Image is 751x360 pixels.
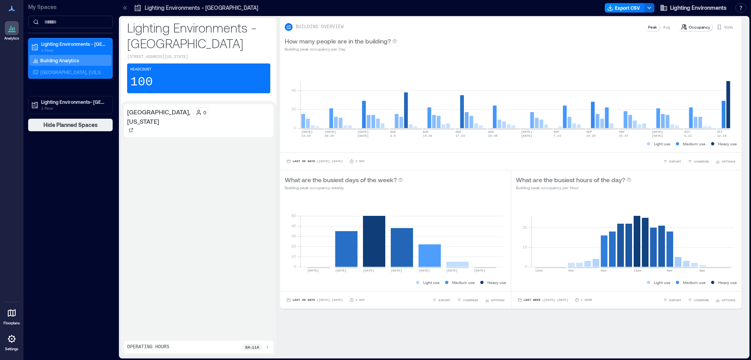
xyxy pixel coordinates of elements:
[356,159,365,164] p: 1 Day
[714,157,737,165] button: OPTIONS
[686,296,711,304] button: COMPARE
[291,213,296,218] tspan: 50
[717,130,723,134] text: OCT
[463,298,478,302] span: COMPARE
[652,130,663,134] text: [DATE]
[325,134,334,137] text: 20-26
[285,296,345,304] button: Last 90 Days |[DATE]-[DATE]
[43,121,98,129] span: Hide Planned Spaces
[291,244,296,248] tspan: 20
[4,321,20,326] p: Floorplans
[661,296,683,304] button: EXPORT
[670,4,727,12] span: Lighting Environments
[586,130,592,134] text: SEP
[694,298,709,302] span: COMPARE
[41,105,107,111] p: 1 Floor
[654,141,670,147] p: Light use
[699,269,705,272] text: 8pm
[291,88,296,92] tspan: 40
[669,298,681,302] span: EXPORT
[41,41,107,47] p: Lighting Environments - [GEOGRAPHIC_DATA]
[285,46,397,52] p: Building peak occupancy per Day
[669,159,681,164] span: EXPORT
[483,296,506,304] button: OPTIONS
[694,159,709,164] span: COMPARE
[438,298,451,302] span: EXPORT
[535,269,543,272] text: 12am
[28,3,113,11] p: My Spaces
[130,74,153,90] p: 100
[619,130,625,134] text: SEP
[516,185,631,191] p: Building peak occupancy per Hour
[581,298,592,302] p: 1 Hour
[724,24,733,30] p: Visits
[717,134,726,137] text: 12-18
[455,296,480,304] button: COMPARE
[291,254,296,259] tspan: 10
[335,269,347,272] text: [DATE]
[686,157,711,165] button: COMPARE
[285,185,403,191] p: Building peak occupancy weekly
[586,134,596,137] text: 14-20
[41,99,107,105] p: Lighting Environments- [GEOGRAPHIC_DATA]
[390,134,396,137] text: 3-9
[683,141,706,147] p: Medium use
[325,130,336,134] text: [DATE]
[722,159,735,164] span: OPTIONS
[363,269,374,272] text: [DATE]
[685,130,690,134] text: OCT
[285,175,397,185] p: What are the busiest days of the week?
[203,109,206,116] p: 0
[619,134,628,137] text: 21-27
[648,24,657,30] p: Peak
[446,269,458,272] text: [DATE]
[521,130,532,134] text: [DATE]
[452,279,475,286] p: Medium use
[5,347,18,351] p: Settings
[307,269,319,272] text: [DATE]
[291,223,296,228] tspan: 40
[1,304,22,328] a: Floorplans
[2,329,21,354] a: Settings
[127,54,270,60] p: [STREET_ADDRESS][US_STATE]
[491,298,505,302] span: OPTIONS
[145,4,258,12] p: Lighting Environments - [GEOGRAPHIC_DATA]
[516,296,570,304] button: Last Week |[DATE]-[DATE]
[634,269,641,272] text: 12pm
[718,141,737,147] p: Heavy use
[127,20,270,51] p: Lighting Environments - [GEOGRAPHIC_DATA]
[390,130,396,134] text: AUG
[41,47,107,53] p: 1 Floor
[487,279,506,286] p: Heavy use
[553,134,561,137] text: 7-13
[391,269,402,272] text: [DATE]
[423,279,440,286] p: Light use
[294,264,296,269] tspan: 0
[455,130,461,134] text: AUG
[722,298,735,302] span: OPTIONS
[2,19,22,43] a: Analytics
[474,269,485,272] text: [DATE]
[654,279,670,286] p: Light use
[130,67,151,73] p: Headcount
[661,157,683,165] button: EXPORT
[285,36,391,46] p: How many people are in the building?
[553,130,559,134] text: SEP
[658,2,729,14] button: Lighting Environments
[718,279,737,286] p: Heavy use
[245,344,259,350] p: 8a - 11a
[488,134,498,137] text: 24-30
[40,57,79,63] p: Building Analytics
[522,225,527,230] tspan: 20
[605,3,645,13] button: Export CSV
[301,134,311,137] text: 13-19
[423,134,432,137] text: 10-16
[291,233,296,238] tspan: 30
[521,134,532,137] text: [DATE]
[294,125,296,130] tspan: 0
[663,24,670,30] p: Avg
[455,134,465,137] text: 17-23
[301,130,313,134] text: [DATE]
[516,175,625,185] p: What are the busiest hours of the day?
[488,130,494,134] text: AUG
